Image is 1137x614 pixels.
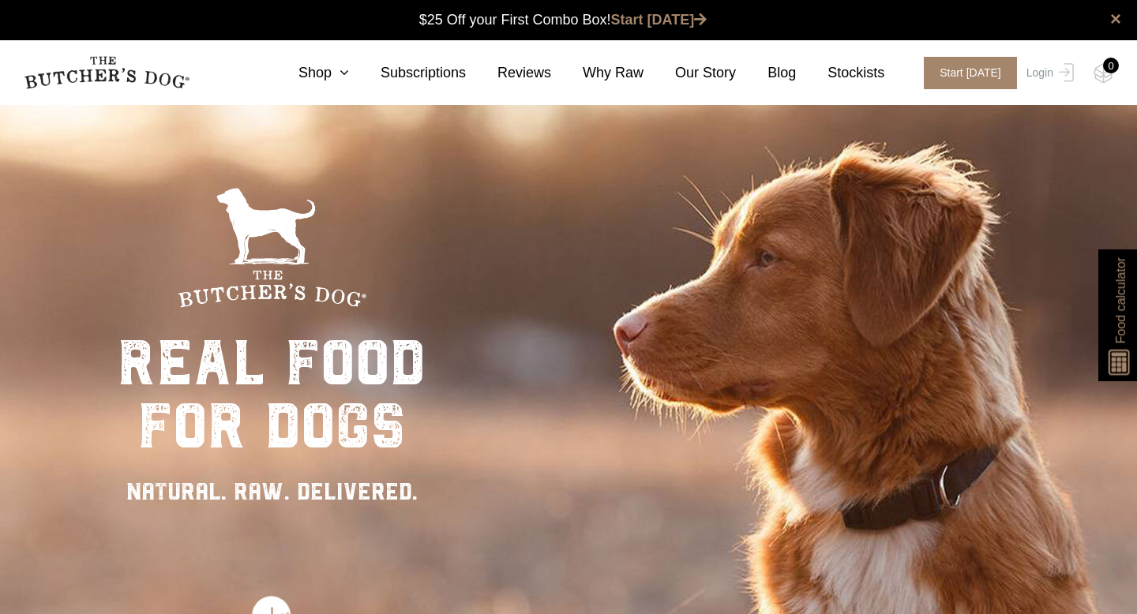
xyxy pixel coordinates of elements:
[1103,58,1119,73] div: 0
[466,62,551,84] a: Reviews
[908,57,1023,89] a: Start [DATE]
[1110,9,1121,28] a: close
[118,474,426,509] div: NATURAL. RAW. DELIVERED.
[267,62,349,84] a: Shop
[1094,63,1113,84] img: TBD_Cart-Empty.png
[644,62,736,84] a: Our Story
[924,57,1017,89] span: Start [DATE]
[551,62,644,84] a: Why Raw
[796,62,884,84] a: Stockists
[611,12,707,28] a: Start [DATE]
[349,62,466,84] a: Subscriptions
[736,62,796,84] a: Blog
[1023,57,1074,89] a: Login
[1111,257,1130,343] span: Food calculator
[118,331,426,458] div: real food for dogs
